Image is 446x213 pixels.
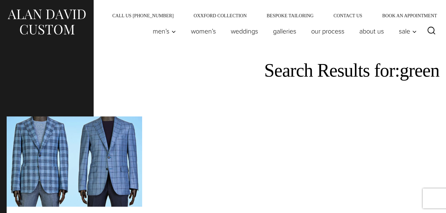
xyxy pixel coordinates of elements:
a: Call Us [PHONE_NUMBER] [102,13,184,18]
a: Our Process [304,25,352,38]
img: 2 mannequins each with a Scabal sportcoat. Left medium blue with navy large plaid, right blue wit... [7,116,142,207]
a: Book an Appointment [372,13,439,18]
a: Women’s [184,25,223,38]
img: Alan David Custom [7,7,86,37]
h1: Search Results for: [7,59,439,82]
a: Contact Us [323,13,372,18]
nav: Secondary Navigation [102,13,439,18]
a: About Us [352,25,392,38]
a: weddings [223,25,266,38]
a: Oxxford Collection [184,13,257,18]
a: Bespoke Tailoring [257,13,323,18]
a: Galleries [266,25,304,38]
nav: Primary Navigation [145,25,420,38]
span: green [400,60,439,81]
button: View Search Form [423,23,439,39]
span: Sale [399,28,417,35]
span: Men’s [153,28,176,35]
